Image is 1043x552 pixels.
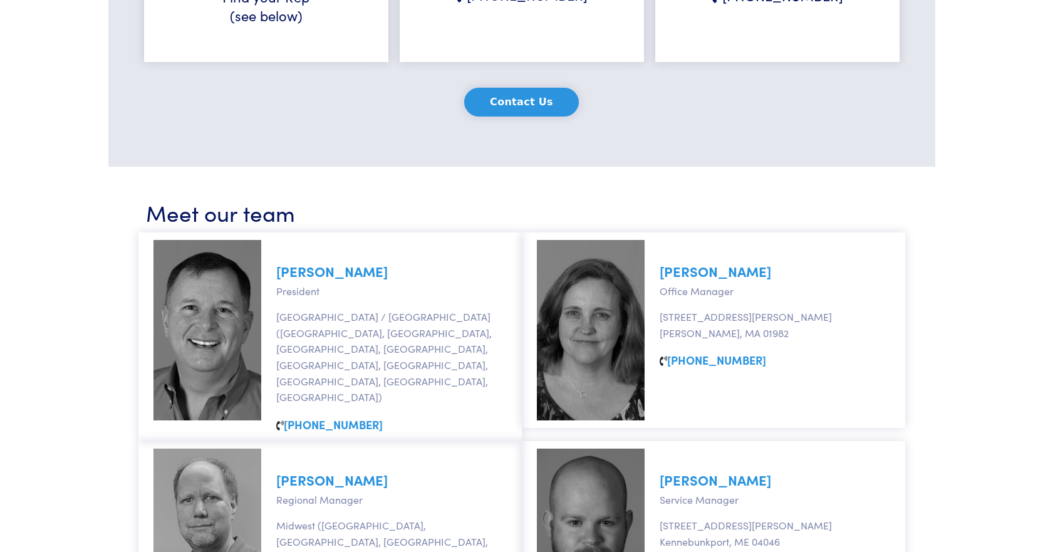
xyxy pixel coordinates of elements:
a: [PERSON_NAME] [660,261,771,281]
p: Regional Manager [276,492,507,508]
h3: Meet our team [146,197,898,227]
p: Office Manager [660,283,890,299]
img: sarah-nickerson.jpg [537,240,645,420]
img: marc-johnson.jpg [153,240,261,420]
p: [STREET_ADDRESS][PERSON_NAME] Kennebunkport, ME 04046 [660,518,890,549]
a: [PHONE_NUMBER] [284,417,383,432]
a: [PERSON_NAME] [660,470,771,489]
p: Service Manager [660,492,890,508]
p: [STREET_ADDRESS][PERSON_NAME] [PERSON_NAME], MA 01982 [660,309,890,341]
p: President [276,283,507,299]
button: Contact Us [464,88,579,117]
a: [PHONE_NUMBER] [667,352,766,368]
a: [PERSON_NAME] [276,470,388,489]
a: [PERSON_NAME] [276,261,388,281]
p: [GEOGRAPHIC_DATA] / [GEOGRAPHIC_DATA] ([GEOGRAPHIC_DATA], [GEOGRAPHIC_DATA], [GEOGRAPHIC_DATA], [... [276,309,507,405]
